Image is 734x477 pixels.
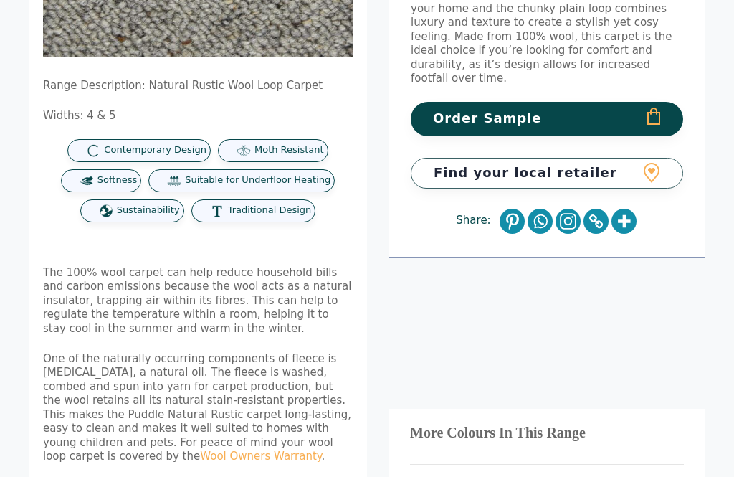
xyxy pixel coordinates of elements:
a: Copy Link [583,209,609,234]
span: Suitable for Underfloor Heating [185,174,330,186]
span: One of the naturally occurring components of fleece is [MEDICAL_DATA], a natural oil. The fleece ... [43,352,351,463]
a: Find your local retailer [411,158,683,189]
span: Softness [97,174,137,186]
span: Contemporary Design [104,144,206,156]
button: Order Sample [411,102,683,136]
h3: More Colours In This Range [410,430,684,436]
a: Whatsapp [528,209,553,234]
a: Pinterest [500,209,525,234]
p: Widths: 4 & 5 [43,109,353,123]
span: Share: [456,214,497,228]
span: The 100% wool carpet can help reduce household bills and carbon emissions because the wool acts a... [43,266,351,335]
span: Sustainability [117,204,180,217]
span: Traditional Design [228,204,312,217]
span: Moth Resistant [254,144,324,156]
a: Wool Owners Warranty [200,450,321,463]
a: Instagram [556,209,581,234]
a: More [611,209,637,234]
p: Range Description: Natural Rustic Wool Loop Carpet [43,79,353,93]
